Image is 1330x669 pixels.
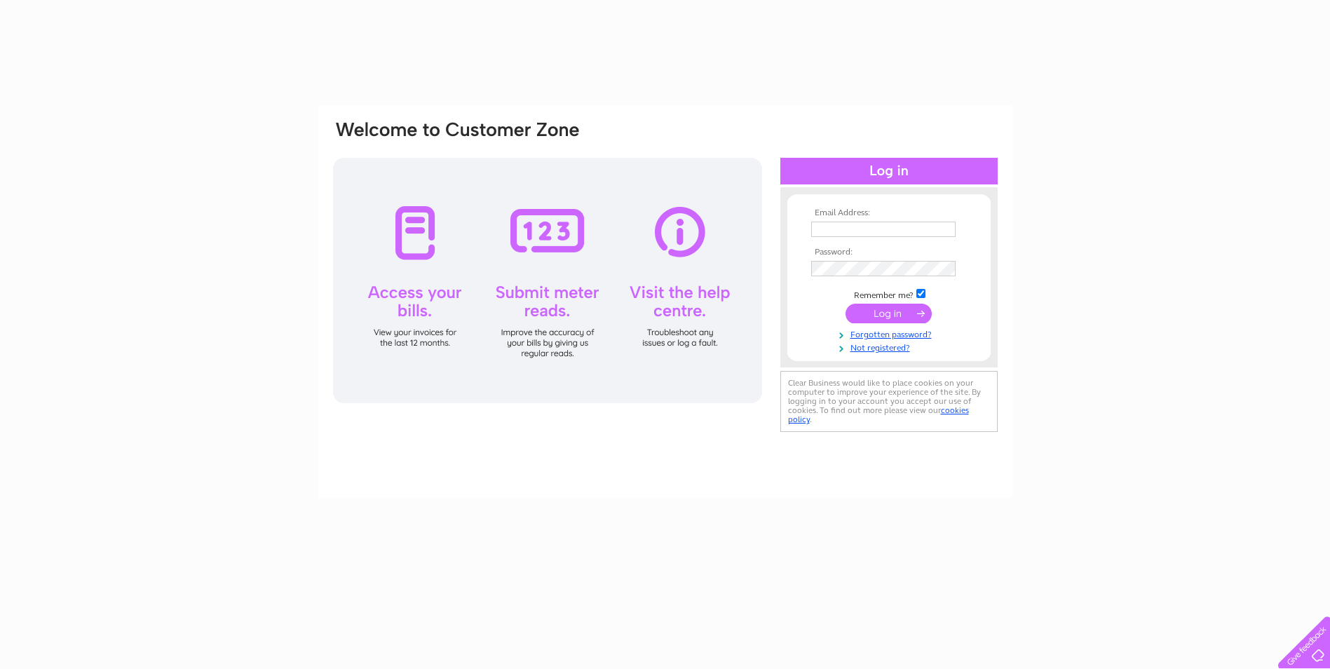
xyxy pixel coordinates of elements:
[788,405,969,424] a: cookies policy
[808,208,970,218] th: Email Address:
[808,287,970,301] td: Remember me?
[780,371,998,432] div: Clear Business would like to place cookies on your computer to improve your experience of the sit...
[811,327,970,340] a: Forgotten password?
[808,248,970,257] th: Password:
[846,304,932,323] input: Submit
[811,340,970,353] a: Not registered?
